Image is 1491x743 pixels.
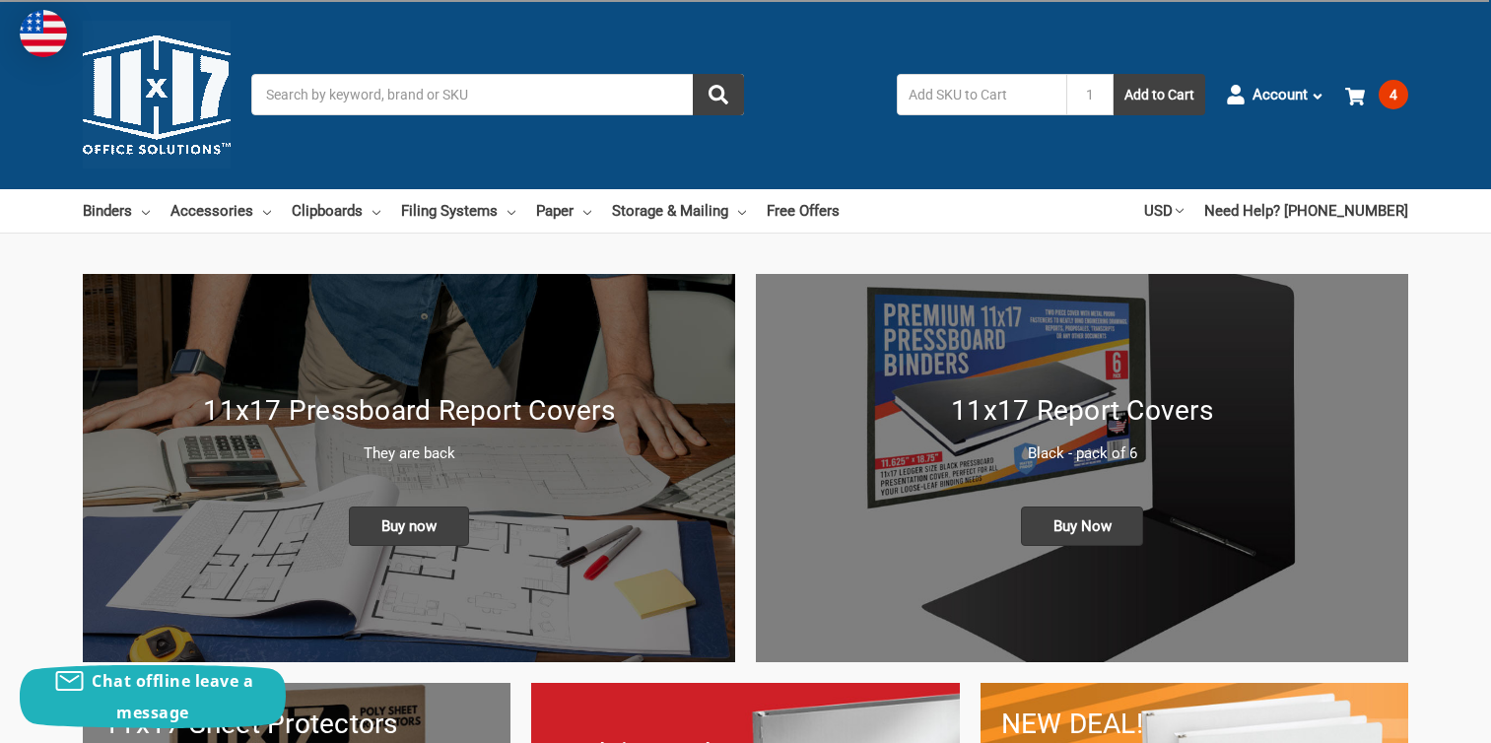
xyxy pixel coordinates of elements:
[83,189,150,233] a: Binders
[612,189,746,233] a: Storage & Mailing
[92,670,253,723] span: Chat offline leave a message
[536,189,591,233] a: Paper
[83,274,735,661] a: New 11x17 Pressboard Binders 11x17 Pressboard Report Covers They are back Buy now
[1204,189,1408,233] a: Need Help? [PHONE_NUMBER]
[756,274,1408,661] a: 11x17 Report Covers 11x17 Report Covers Black - pack of 6 Buy Now
[83,274,735,661] img: New 11x17 Pressboard Binders
[767,189,840,233] a: Free Offers
[1021,507,1144,546] span: Buy Now
[401,189,515,233] a: Filing Systems
[1345,69,1408,120] a: 4
[1328,690,1491,743] iframe: Google Customer Reviews
[170,189,271,233] a: Accessories
[251,74,744,115] input: Search by keyword, brand or SKU
[777,390,1388,432] h1: 11x17 Report Covers
[1114,74,1205,115] button: Add to Cart
[349,507,469,546] span: Buy now
[777,442,1388,465] p: Black - pack of 6
[103,390,714,432] h1: 11x17 Pressboard Report Covers
[1379,80,1408,109] span: 4
[292,189,380,233] a: Clipboards
[103,442,714,465] p: They are back
[1144,189,1184,233] a: USD
[756,274,1408,661] img: 11x17 Report Covers
[1253,84,1308,106] span: Account
[1226,69,1324,120] a: Account
[83,21,231,169] img: 11x17.com
[20,665,286,728] button: Chat offline leave a message
[897,74,1066,115] input: Add SKU to Cart
[20,10,67,57] img: duty and tax information for United States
